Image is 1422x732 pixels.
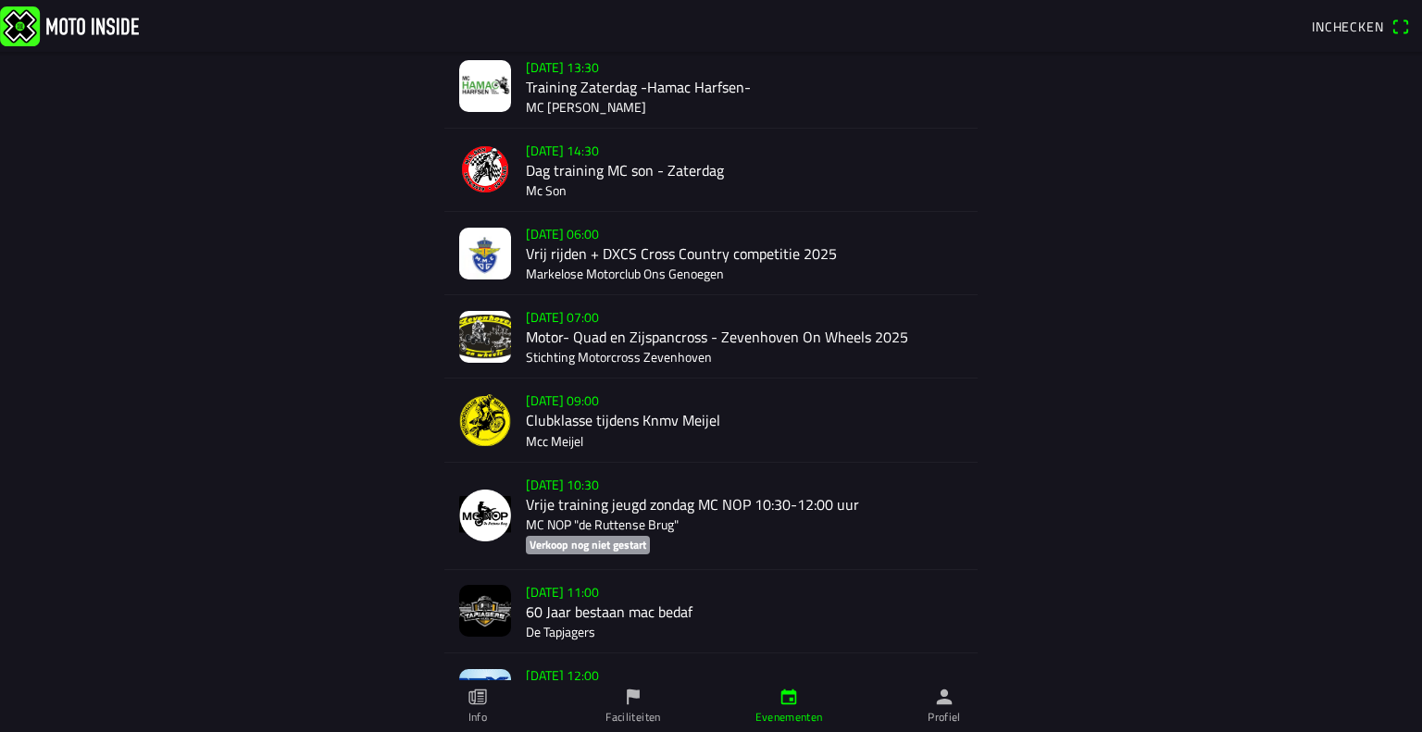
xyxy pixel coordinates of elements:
[459,228,511,279] img: AFFeeIxnsgetZ59Djh9zHoMlSo8wVdQP4ewsvtr6.jpg
[934,687,954,707] ion-icon: person
[444,45,978,129] a: [DATE] 13:30Training Zaterdag -Hamac Harfsen-MC [PERSON_NAME]
[459,669,511,721] img: jkHiHY9nig3r7N7SwhAOoqtMqNfskN2yXyQBDNqI.jpg
[605,709,660,726] ion-label: Faciliteiten
[1303,10,1418,42] a: Incheckenqr scanner
[1312,17,1384,36] span: Inchecken
[928,709,961,726] ion-label: Profiel
[459,394,511,446] img: ZwtDOTolzW4onLZR3ELLYaKeEV42DaUHIUgcqF80.png
[459,311,511,363] img: ym7zd07UakFQaleHQQVX3MjOpSWNDAaosxiDTUKw.jpg
[444,570,978,653] a: [DATE] 11:0060 Jaar bestaan mac bedafDe Tapjagers
[444,463,978,570] a: [DATE] 10:30Vrije training jeugd zondag MC NOP 10:30-12:00 uurMC NOP "de Ruttense Brug"Verkoop no...
[755,709,823,726] ion-label: Evenementen
[459,143,511,195] img: sfRBxcGZmvZ0K6QUyq9TbY0sbKJYVDoKWVN9jkDZ.png
[444,378,978,462] a: [DATE] 09:00Clubklasse tijdens Knmv MeijelMcc Meijel
[459,60,511,112] img: 7cEymm8sCid3If6kbhJAI24WpSS5QJjC9vpdNrlb.jpg
[468,709,487,726] ion-label: Info
[444,212,978,295] a: [DATE] 06:00Vrij rijden + DXCS Cross Country competitie 2025Markelose Motorclub Ons Genoegen
[459,585,511,637] img: FPyWlcerzEXqUMuL5hjUx9yJ6WAfvQJe4uFRXTbk.jpg
[444,129,978,212] a: [DATE] 14:30Dag training MC son - ZaterdagMc Son
[623,687,643,707] ion-icon: flag
[779,687,799,707] ion-icon: calendar
[459,490,511,541] img: NjdwpvkGicnr6oC83998ZTDUeXJJ29cK9cmzxz8K.png
[444,295,978,378] a: [DATE] 07:00Motor- Quad en Zijspancross - Zevenhoven On Wheels 2025Stichting Motorcross Zevenhoven
[468,687,488,707] ion-icon: paper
